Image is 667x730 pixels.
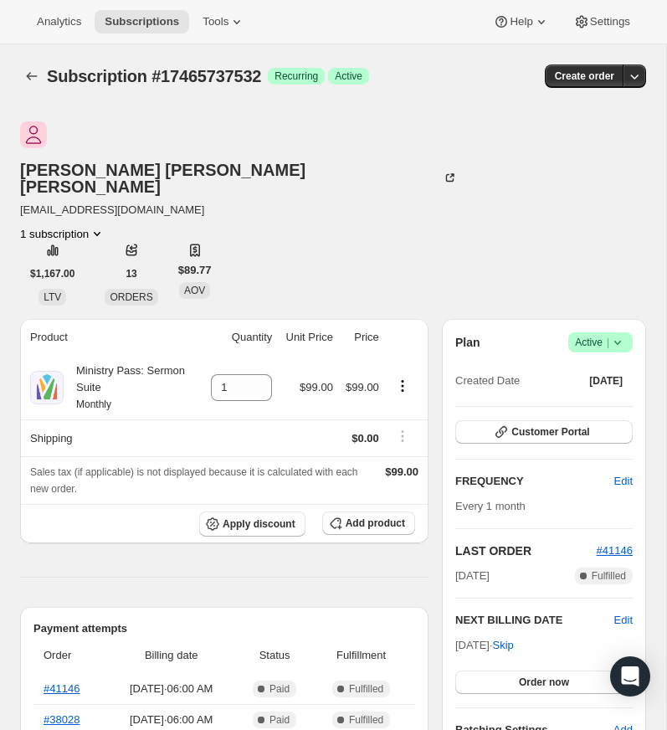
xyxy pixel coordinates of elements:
[511,425,589,439] span: Customer Portal
[614,612,633,629] button: Edit
[351,432,379,445] span: $0.00
[110,647,232,664] span: Billing date
[105,15,179,28] span: Subscriptions
[44,682,80,695] a: #41146
[178,262,212,279] span: $89.77
[607,336,609,349] span: |
[269,713,290,727] span: Paid
[455,542,597,559] h2: LAST ORDER
[110,681,232,697] span: [DATE] · 06:00 AM
[95,10,189,33] button: Subscriptions
[115,262,146,285] button: 13
[64,362,197,413] div: Ministry Pass: Sermon Suite
[455,334,480,351] h2: Plan
[269,682,290,696] span: Paid
[455,373,520,389] span: Created Date
[455,568,490,584] span: [DATE]
[610,656,650,697] div: Open Intercom Messenger
[30,371,64,404] img: product img
[20,225,105,242] button: Product actions
[455,612,614,629] h2: NEXT BILLING DATE
[338,319,384,356] th: Price
[563,10,640,33] button: Settings
[300,381,333,393] span: $99.00
[30,267,74,280] span: $1,167.00
[33,620,415,637] h2: Payment attempts
[126,267,136,280] span: 13
[202,319,277,356] th: Quantity
[274,69,318,83] span: Recurring
[389,377,416,395] button: Product actions
[223,517,295,531] span: Apply discount
[545,64,624,88] button: Create order
[192,10,255,33] button: Tools
[335,69,362,83] span: Active
[589,374,623,388] span: [DATE]
[242,647,307,664] span: Status
[455,500,526,512] span: Every 1 month
[455,473,614,490] h2: FREQUENCY
[592,569,626,583] span: Fulfilled
[597,544,633,557] a: #41146
[614,473,633,490] span: Edit
[37,15,81,28] span: Analytics
[110,291,152,303] span: ORDERS
[597,542,633,559] button: #41146
[510,15,532,28] span: Help
[579,369,633,393] button: [DATE]
[317,647,405,664] span: Fulfillment
[346,381,379,393] span: $99.00
[76,398,111,410] small: Monthly
[385,465,418,478] span: $99.00
[20,419,202,456] th: Shipping
[110,712,232,728] span: [DATE] · 06:00 AM
[604,468,643,495] button: Edit
[389,427,416,445] button: Shipping actions
[483,10,559,33] button: Help
[322,512,415,535] button: Add product
[30,466,358,495] span: Sales tax (if applicable) is not displayed because it is calculated with each new order.
[44,713,80,726] a: #38028
[20,202,459,218] span: [EMAIL_ADDRESS][DOMAIN_NAME]
[20,319,202,356] th: Product
[455,420,633,444] button: Customer Portal
[27,10,91,33] button: Analytics
[203,15,228,28] span: Tools
[20,121,47,148] span: Jimeka Jones Setzer
[20,162,459,195] div: [PERSON_NAME] [PERSON_NAME] [PERSON_NAME]
[20,262,85,285] button: $1,167.00
[455,671,633,694] button: Order now
[555,69,614,83] span: Create order
[483,632,524,659] button: Skip
[277,319,338,356] th: Unit Price
[455,639,514,651] span: [DATE] ·
[575,334,626,351] span: Active
[184,285,205,296] span: AOV
[47,67,261,85] span: Subscription #17465737532
[20,64,44,88] button: Subscriptions
[493,637,514,654] span: Skip
[590,15,630,28] span: Settings
[199,512,305,537] button: Apply discount
[349,682,383,696] span: Fulfilled
[33,637,105,674] th: Order
[346,517,405,530] span: Add product
[349,713,383,727] span: Fulfilled
[44,291,61,303] span: LTV
[519,676,569,689] span: Order now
